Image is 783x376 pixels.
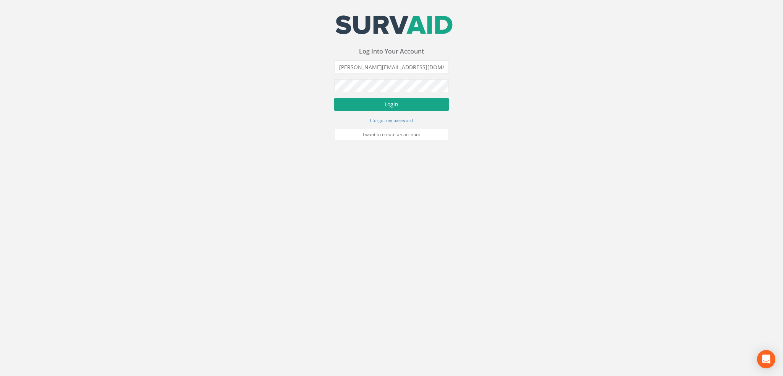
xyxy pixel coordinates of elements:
[334,129,449,140] a: I want to create an account
[370,117,413,124] a: I forgot my password
[757,350,775,368] div: Open Intercom Messenger
[334,48,449,55] h3: Log Into Your Account
[334,98,449,111] button: Login
[334,60,449,73] input: Email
